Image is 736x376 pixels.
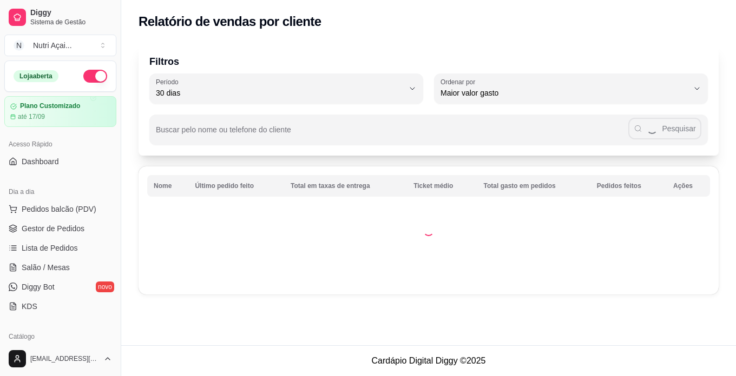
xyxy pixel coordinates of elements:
span: Salão / Mesas [22,262,70,273]
div: Dia a dia [4,183,116,200]
a: Plano Customizadoaté 17/09 [4,96,116,127]
span: KDS [22,301,37,312]
h2: Relatório de vendas por cliente [139,13,321,30]
span: Pedidos balcão (PDV) [22,204,96,214]
button: Pedidos balcão (PDV) [4,200,116,218]
span: Maior valor gasto [441,88,688,98]
span: [EMAIL_ADDRESS][DOMAIN_NAME] [30,354,99,363]
div: Catálogo [4,328,116,345]
button: Ordenar porMaior valor gasto [434,73,708,104]
a: KDS [4,298,116,315]
span: N [14,40,24,51]
button: Período30 dias [149,73,423,104]
div: Loja aberta [14,70,58,82]
p: Filtros [149,54,708,69]
label: Período [156,77,182,86]
article: Plano Customizado [20,102,80,110]
button: Alterar Status [83,70,107,83]
span: Gestor de Pedidos [22,223,84,234]
div: Loading [423,225,434,236]
footer: Cardápio Digital Diggy © 2025 [121,345,736,376]
a: Gestor de Pedidos [4,220,116,237]
div: Acesso Rápido [4,136,116,153]
a: DiggySistema de Gestão [4,4,116,30]
a: Diggy Botnovo [4,278,116,296]
button: Select a team [4,35,116,56]
span: 30 dias [156,88,404,98]
button: [EMAIL_ADDRESS][DOMAIN_NAME] [4,346,116,372]
a: Dashboard [4,153,116,170]
input: Buscar pelo nome ou telefone do cliente [156,129,628,139]
a: Salão / Mesas [4,259,116,276]
span: Dashboard [22,156,59,167]
div: Nutri Açai ... [33,40,72,51]
span: Diggy [30,8,112,18]
span: Lista de Pedidos [22,243,78,253]
label: Ordenar por [441,77,479,86]
span: Diggy Bot [22,281,55,292]
article: até 17/09 [18,112,45,121]
span: Sistema de Gestão [30,18,112,26]
a: Lista de Pedidos [4,239,116,257]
